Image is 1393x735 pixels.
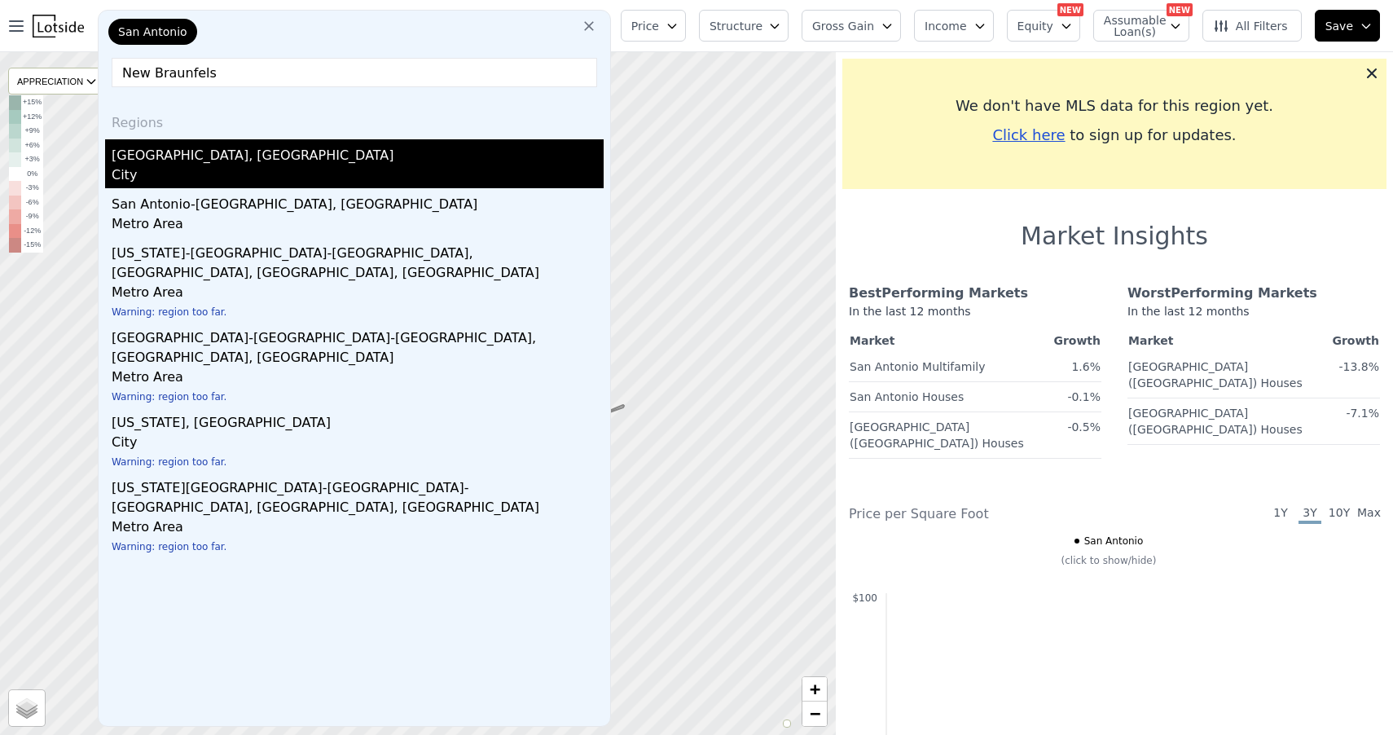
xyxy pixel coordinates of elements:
[112,390,604,407] div: Warning: region too far.
[1128,400,1303,438] a: [GEOGRAPHIC_DATA] ([GEOGRAPHIC_DATA]) Houses
[112,367,604,390] div: Metro Area
[21,110,43,125] td: +12%
[112,407,604,433] div: [US_STATE], [GEOGRAPHIC_DATA]
[112,283,604,306] div: Metro Area
[112,433,604,456] div: City
[112,322,604,367] div: [GEOGRAPHIC_DATA]-[GEOGRAPHIC_DATA]-[GEOGRAPHIC_DATA], [GEOGRAPHIC_DATA], [GEOGRAPHIC_DATA]
[925,18,967,34] span: Income
[1067,420,1101,434] span: -0.5%
[1127,284,1380,303] div: Worst Performing Markets
[710,18,762,34] span: Structure
[112,58,597,87] input: Enter another location
[621,10,686,42] button: Price
[21,167,43,182] td: 0%
[914,10,994,42] button: Income
[1299,504,1321,524] span: 3Y
[1104,15,1156,37] span: Assumable Loan(s)
[112,517,604,540] div: Metro Area
[850,414,1024,451] a: [GEOGRAPHIC_DATA] ([GEOGRAPHIC_DATA]) Houses
[849,504,1114,524] div: Price per Square Foot
[21,196,43,210] td: -6%
[802,677,827,702] a: Zoom in
[852,592,877,604] text: $100
[1315,10,1380,42] button: Save
[21,181,43,196] td: -3%
[112,540,604,557] div: Warning: region too far.
[21,139,43,153] td: +6%
[849,303,1101,329] div: In the last 12 months
[21,152,43,167] td: +3%
[1325,18,1353,34] span: Save
[21,95,43,110] td: +15%
[1057,3,1083,16] div: NEW
[1017,18,1053,34] span: Equity
[1269,504,1292,524] span: 1Y
[802,10,901,42] button: Gross Gain
[1346,407,1379,420] span: -7.1%
[1093,10,1189,42] button: Assumable Loan(s)
[8,68,103,95] div: APPRECIATION
[9,690,45,726] a: Layers
[699,10,789,42] button: Structure
[1127,329,1331,352] th: Market
[112,165,604,188] div: City
[1007,10,1080,42] button: Equity
[855,95,1373,117] div: We don't have MLS data for this region yet.
[850,384,964,405] a: San Antonio Houses
[112,188,604,214] div: San Antonio-[GEOGRAPHIC_DATA], [GEOGRAPHIC_DATA]
[21,238,43,253] td: -15%
[1202,10,1302,42] button: All Filters
[1084,535,1144,548] span: San Antonio
[21,224,43,239] td: -12%
[1331,329,1380,352] th: Growth
[849,329,1052,352] th: Market
[1167,3,1193,16] div: NEW
[837,554,1380,567] div: (click to show/hide)
[1127,303,1380,329] div: In the last 12 months
[1328,504,1351,524] span: 10Y
[1357,504,1380,524] span: Max
[631,18,659,34] span: Price
[112,214,604,237] div: Metro Area
[1071,360,1101,373] span: 1.6%
[112,139,604,165] div: [GEOGRAPHIC_DATA], [GEOGRAPHIC_DATA]
[1213,18,1288,34] span: All Filters
[810,679,820,699] span: +
[118,24,187,40] span: San Antonio
[112,237,604,283] div: [US_STATE]-[GEOGRAPHIC_DATA]-[GEOGRAPHIC_DATA], [GEOGRAPHIC_DATA], [GEOGRAPHIC_DATA], [GEOGRAPHIC...
[1338,360,1379,373] span: -13.8%
[1128,354,1303,391] a: [GEOGRAPHIC_DATA] ([GEOGRAPHIC_DATA]) Houses
[21,209,43,224] td: -9%
[1067,390,1101,403] span: -0.1%
[810,703,820,724] span: −
[105,100,604,139] div: Regions
[1052,329,1101,352] th: Growth
[802,702,827,726] a: Zoom out
[812,18,874,34] span: Gross Gain
[850,354,986,375] a: San Antonio Multifamily
[855,124,1373,147] div: to sign up for updates.
[112,306,604,322] div: Warning: region too far.
[992,126,1065,143] span: Click here
[33,15,84,37] img: Lotside
[112,472,604,517] div: [US_STATE][GEOGRAPHIC_DATA]-[GEOGRAPHIC_DATA]-[GEOGRAPHIC_DATA], [GEOGRAPHIC_DATA], [GEOGRAPHIC_D...
[849,284,1101,303] div: Best Performing Markets
[1021,222,1208,251] h1: Market Insights
[21,124,43,139] td: +9%
[112,456,604,472] div: Warning: region too far.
